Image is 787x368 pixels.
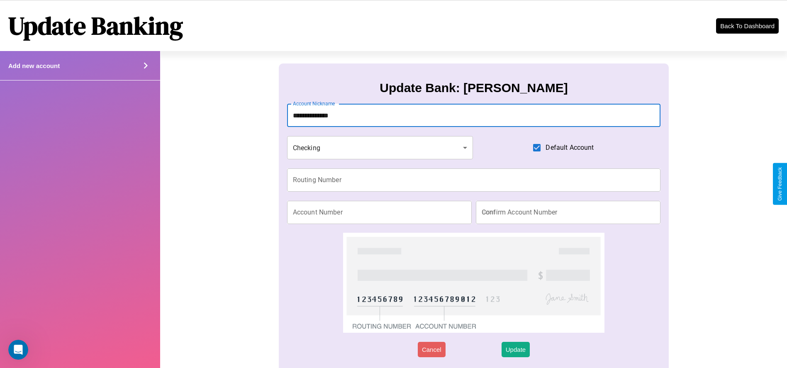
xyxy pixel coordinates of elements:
[380,81,568,95] h3: Update Bank: [PERSON_NAME]
[418,342,446,357] button: Cancel
[343,233,605,333] img: check
[8,340,28,360] iframe: Intercom live chat
[287,136,473,159] div: Checking
[502,342,530,357] button: Update
[546,143,594,153] span: Default Account
[293,100,335,107] label: Account Nickname
[8,62,60,69] h4: Add new account
[716,18,779,34] button: Back To Dashboard
[8,9,183,43] h1: Update Banking
[777,167,783,201] div: Give Feedback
